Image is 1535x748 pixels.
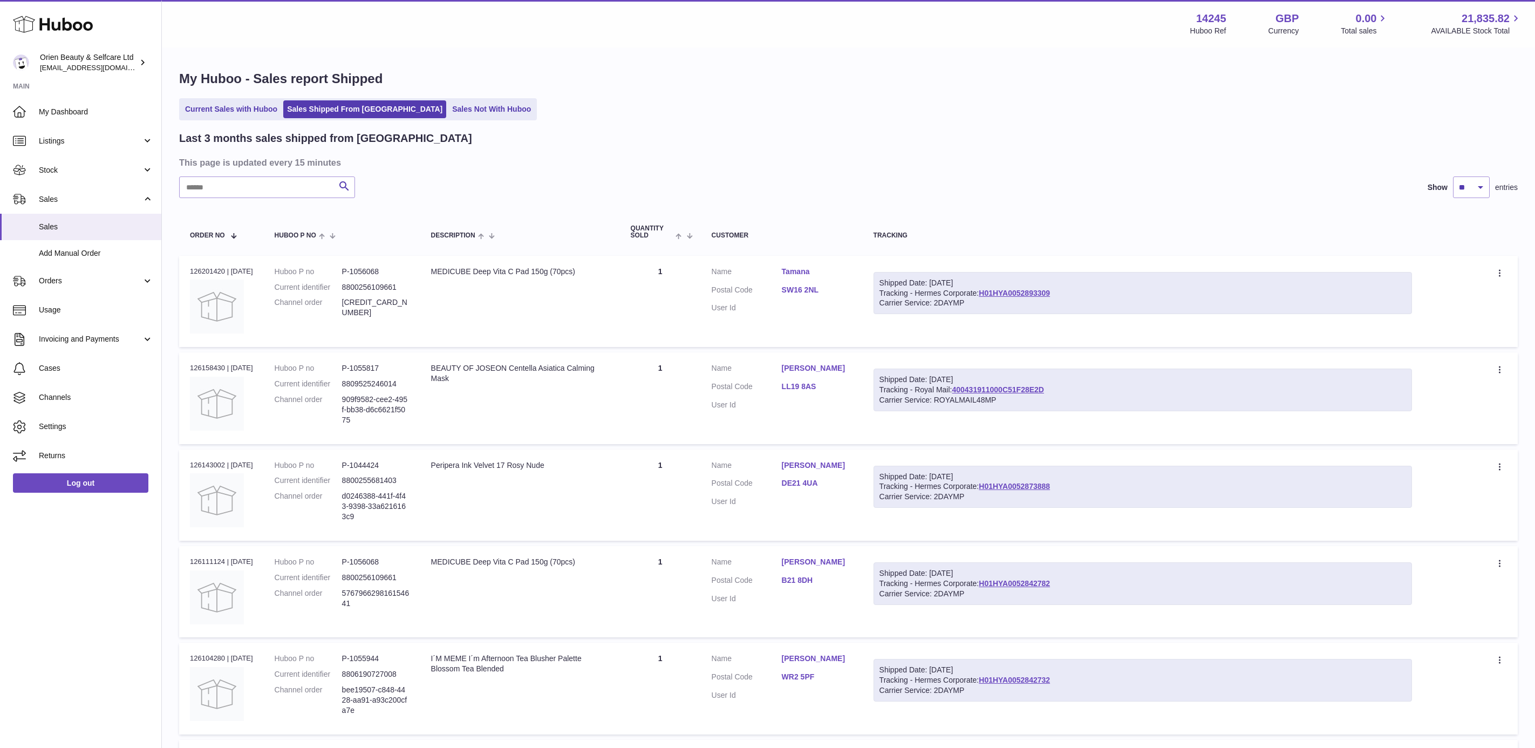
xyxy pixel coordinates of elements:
span: Returns [39,451,153,461]
span: Listings [39,136,142,146]
a: [PERSON_NAME] [782,654,852,664]
div: 126201420 | [DATE] [190,267,253,276]
div: Shipped Date: [DATE] [879,278,1407,288]
dd: P-1056068 [342,267,410,277]
dt: Name [712,557,782,570]
dt: Postal Code [712,285,782,298]
dt: User Id [712,497,782,507]
a: WR2 5PF [782,672,852,682]
span: 21,835.82 [1462,11,1510,26]
h3: This page is updated every 15 minutes [179,157,1515,168]
dt: User Id [712,400,782,410]
div: Tracking - Royal Mail: [874,369,1413,411]
dd: P-1055944 [342,654,410,664]
a: [PERSON_NAME] [782,460,852,471]
dt: Channel order [275,491,342,522]
dt: Huboo P no [275,363,342,373]
a: H01HYA0052873888 [979,482,1050,491]
a: [PERSON_NAME] [782,557,852,567]
dd: 8809525246014 [342,379,410,389]
span: Quantity Sold [631,225,673,239]
img: no-photo.jpg [190,473,244,527]
dt: Name [712,363,782,376]
div: Shipped Date: [DATE] [879,375,1407,385]
span: My Dashboard [39,107,153,117]
img: no-photo.jpg [190,280,244,334]
a: 21,835.82 AVAILABLE Stock Total [1431,11,1522,36]
div: Tracking [874,232,1413,239]
span: Description [431,232,475,239]
div: Currency [1268,26,1299,36]
span: Invoicing and Payments [39,334,142,344]
dt: Channel order [275,297,342,318]
span: Sales [39,194,142,205]
a: H01HYA0052842782 [979,579,1050,588]
dd: 8800255681403 [342,475,410,486]
dt: Huboo P no [275,460,342,471]
span: [EMAIL_ADDRESS][DOMAIN_NAME] [40,63,159,72]
h2: Last 3 months sales shipped from [GEOGRAPHIC_DATA] [179,131,472,146]
div: Shipped Date: [DATE] [879,665,1407,675]
img: no-photo.jpg [190,667,244,721]
div: Shipped Date: [DATE] [879,472,1407,482]
dd: P-1056068 [342,557,410,567]
dt: Huboo P no [275,654,342,664]
div: 126104280 | [DATE] [190,654,253,663]
div: 126158430 | [DATE] [190,363,253,373]
dt: User Id [712,303,782,313]
span: AVAILABLE Stock Total [1431,26,1522,36]
a: B21 8DH [782,575,852,586]
dt: Current identifier [275,475,342,486]
a: Tamana [782,267,852,277]
label: Show [1428,182,1448,193]
span: Order No [190,232,225,239]
div: Carrier Service: 2DAYMP [879,492,1407,502]
img: internalAdmin-14245@internal.huboo.com [13,55,29,71]
span: Cases [39,363,153,373]
div: Carrier Service: 2DAYMP [879,685,1407,696]
a: DE21 4UA [782,478,852,488]
dt: Current identifier [275,669,342,679]
a: Log out [13,473,148,493]
a: Sales Shipped From [GEOGRAPHIC_DATA] [283,100,446,118]
div: Tracking - Hermes Corporate: [874,466,1413,508]
dt: Name [712,654,782,667]
a: H01HYA0052842732 [979,676,1050,684]
strong: 14245 [1196,11,1226,26]
dd: 8800256109661 [342,573,410,583]
span: Add Manual Order [39,248,153,259]
td: 1 [620,546,701,637]
div: Customer [712,232,852,239]
dt: Huboo P no [275,557,342,567]
div: Carrier Service: ROYALMAIL48MP [879,395,1407,405]
div: Carrier Service: 2DAYMP [879,298,1407,308]
span: Settings [39,421,153,432]
dt: User Id [712,594,782,604]
span: Orders [39,276,142,286]
div: MEDICUBE Deep Vita C Pad 150g (70pcs) [431,557,609,567]
div: Peripera Ink Velvet 17 Rosy Nude [431,460,609,471]
dt: User Id [712,690,782,701]
div: Huboo Ref [1190,26,1226,36]
dt: Postal Code [712,575,782,588]
dt: Current identifier [275,379,342,389]
dd: 8800256109661 [342,282,410,293]
dd: 909f9582-cee2-495f-bb38-d6c6621f5075 [342,395,410,425]
div: Tracking - Hermes Corporate: [874,659,1413,702]
dt: Name [712,267,782,280]
a: H01HYA0052893309 [979,289,1050,297]
dt: Postal Code [712,478,782,491]
span: Sales [39,222,153,232]
dt: Channel order [275,685,342,716]
div: 126111124 | [DATE] [190,557,253,567]
dd: 576796629816154641 [342,588,410,609]
img: no-photo.jpg [190,570,244,624]
dt: Postal Code [712,382,782,395]
img: no-photo.jpg [190,377,244,431]
dt: Postal Code [712,672,782,685]
div: Carrier Service: 2DAYMP [879,589,1407,599]
div: Tracking - Hermes Corporate: [874,562,1413,605]
a: Current Sales with Huboo [181,100,281,118]
div: I´M MEME I´m Afternoon Tea Blusher Palette Blossom Tea Blended [431,654,609,674]
span: Channels [39,392,153,403]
